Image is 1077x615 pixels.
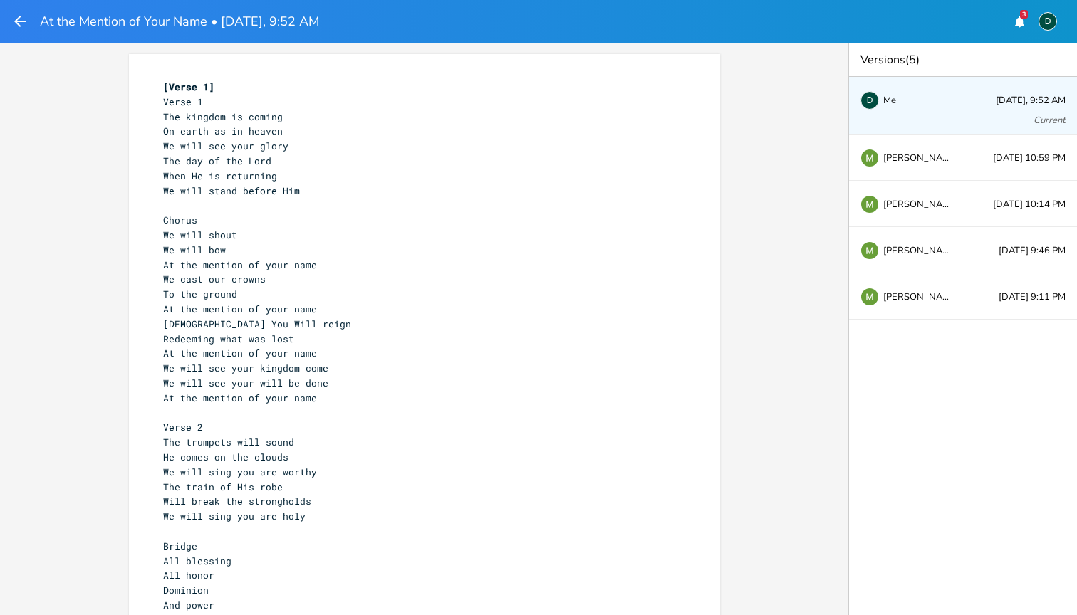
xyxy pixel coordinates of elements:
span: He comes on the clouds [163,451,288,463]
button: 3 [1005,9,1034,34]
span: When He is returning [163,169,277,182]
div: Versions (5) [849,43,1077,77]
div: Current [1034,116,1066,125]
span: [Verse 1] [163,80,214,93]
span: The train of His robe [163,480,283,493]
span: The trumpets will sound [163,436,294,448]
span: [DATE] 9:46 PM [999,246,1066,256]
span: Verse 2 [163,421,203,433]
span: All blessing [163,554,231,567]
span: [PERSON_NAME] [883,153,954,163]
span: Me [883,95,896,105]
img: Mik Sivak [860,195,879,214]
div: 3 [1020,10,1028,19]
span: We will bow [163,243,226,256]
span: Bridge [163,540,197,552]
span: The day of the Lord [163,154,271,167]
span: [PERSON_NAME] [883,246,954,256]
span: We will see your glory [163,140,288,152]
span: Chorus [163,214,197,226]
span: [DATE], 9:52 AM [996,96,1066,105]
span: The kingdom is coming [163,110,283,123]
span: On earth as in heaven [163,125,283,137]
span: We will sing you are holy [163,510,306,522]
span: We will shout [163,228,237,241]
span: Verse 1 [163,95,203,108]
span: [DATE] 9:11 PM [999,293,1066,302]
span: [DEMOGRAPHIC_DATA] You Will reign [163,317,351,330]
span: Will break the strongholds [163,495,311,508]
img: Mik Sivak [860,241,879,260]
button: D [1039,5,1057,38]
span: Dominion [163,584,209,596]
div: david [1039,12,1057,31]
span: We will stand before Him [163,184,300,197]
span: At the mention of your name [163,258,317,271]
span: At the mention of your name [163,347,317,359]
span: Redeeming what was lost [163,332,294,345]
h1: At the Mention of Your Name • [DATE], 9:52 AM [40,15,319,28]
span: [PERSON_NAME] [883,292,954,302]
span: At the mention of your name [163,303,317,315]
span: We will see your will be done [163,377,328,389]
span: We will sing you are worthy [163,466,317,478]
span: All honor [163,569,214,582]
div: david [860,91,879,110]
img: Mik Sivak [860,288,879,306]
span: We will see your kingdom come [163,362,328,374]
span: [DATE] 10:14 PM [993,200,1066,209]
span: [DATE] 10:59 PM [993,154,1066,163]
span: And power [163,599,214,611]
img: Mik Sivak [860,149,879,167]
span: At the mention of your name [163,391,317,404]
span: [PERSON_NAME] [883,199,954,209]
span: To the ground [163,288,237,300]
span: We cast our crowns [163,273,266,285]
